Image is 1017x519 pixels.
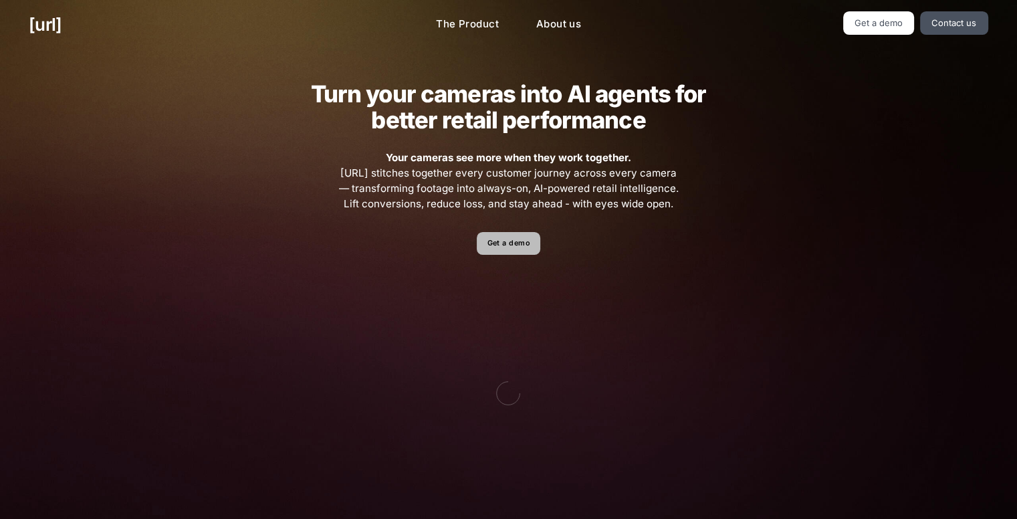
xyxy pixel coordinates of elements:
[843,11,915,35] a: Get a demo
[526,11,592,37] a: About us
[29,11,62,37] a: [URL]
[920,11,988,35] a: Contact us
[337,150,681,211] span: [URL] stitches together every customer journey across every camera — transforming footage into al...
[386,151,631,164] strong: Your cameras see more when they work together.
[290,81,727,133] h2: Turn your cameras into AI agents for better retail performance
[425,11,510,37] a: The Product
[477,232,540,255] a: Get a demo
